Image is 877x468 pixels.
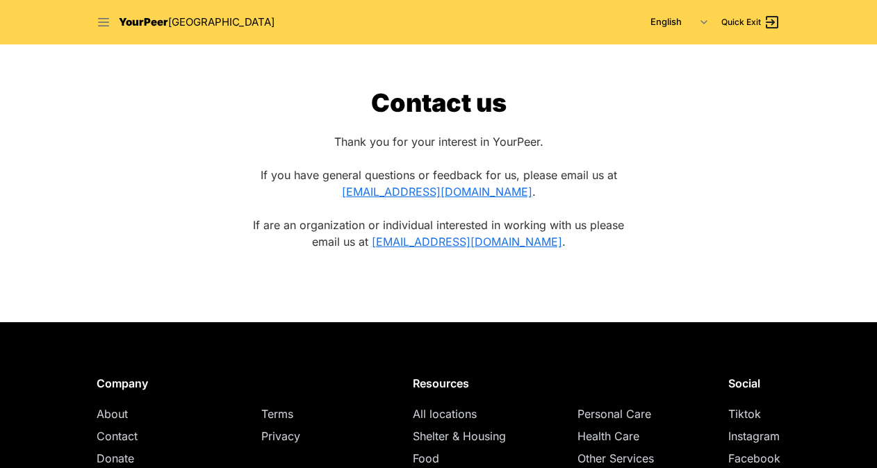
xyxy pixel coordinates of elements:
a: Instagram [728,429,780,443]
a: Food [413,451,439,465]
a: About [97,407,128,421]
span: Thank you for your interest in YourPeer. [334,135,543,149]
span: If are an organization or individual interested in working with us please email us at [253,218,624,249]
a: Health Care [577,429,639,443]
a: Personal Care [577,407,651,421]
span: Contact us [371,87,507,118]
a: Contact [97,429,138,443]
a: Shelter & Housing [413,429,506,443]
a: YourPeer[GEOGRAPHIC_DATA] [119,15,274,31]
span: Company [97,376,148,390]
a: Terms [261,407,293,421]
a: Donate [97,451,134,465]
a: [EMAIL_ADDRESS][DOMAIN_NAME] [372,235,562,249]
span: . [532,185,536,199]
a: Quick Exit [721,14,780,31]
span: Social [728,376,760,390]
a: All locations [413,407,477,421]
a: [EMAIL_ADDRESS][DOMAIN_NAME] [342,185,532,199]
a: Privacy [261,429,300,443]
a: Facebook [728,451,780,465]
span: YourPeer [119,15,168,28]
a: Other Services [577,451,654,465]
span: [GEOGRAPHIC_DATA] [168,15,274,28]
span: Resources [413,376,469,390]
span: If you have general questions or feedback for us, please email us at [261,168,617,182]
span: Quick Exit [721,17,761,28]
a: Tiktok [728,407,761,421]
span: . [562,235,566,249]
